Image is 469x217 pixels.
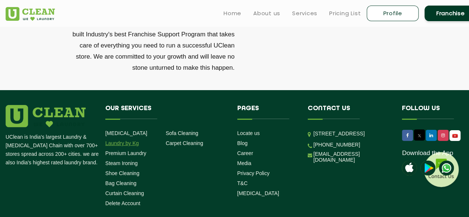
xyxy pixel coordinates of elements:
[105,130,147,136] a: [MEDICAL_DATA]
[292,9,317,18] a: Services
[6,7,55,21] img: UClean Laundry and Dry Cleaning
[105,200,140,206] a: Delete Account
[420,161,435,175] img: playstoreicon.png
[402,161,417,175] img: apple-icon.png
[237,130,260,136] a: Locate us
[329,9,361,18] a: Pricing List
[237,160,251,166] a: Media
[237,190,279,196] a: [MEDICAL_DATA]
[105,105,226,119] h4: Our Services
[6,133,100,167] p: UClean is India's largest Laundry & [MEDICAL_DATA] Chain with over 700+ stores spread across 200+...
[105,170,139,176] a: Shoe Cleaning
[402,105,467,119] h4: Follow us
[224,9,241,18] a: Home
[166,140,203,146] a: Carpet Cleaning
[237,170,270,176] a: Privacy Policy
[313,142,360,148] a: [PHONE_NUMBER]
[450,132,460,140] img: UClean Laundry and Dry Cleaning
[105,150,146,156] a: Premium Laundry
[313,151,391,163] a: [EMAIL_ADDRESS][DOMAIN_NAME]
[237,140,248,146] a: Blog
[367,6,419,21] a: Profile
[313,129,391,138] p: [STREET_ADDRESS]
[237,150,253,156] a: Career
[105,180,136,186] a: Bag Cleaning
[237,105,297,119] h4: Pages
[105,160,138,166] a: Steam Ironing
[166,130,198,136] a: Sofa Cleaning
[402,149,453,157] a: Download the App
[105,190,144,196] a: Curtain Cleaning
[308,105,391,119] h4: Contact us
[237,180,248,186] a: T&C
[69,7,235,73] p: At [GEOGRAPHIC_DATA], we understand how difficult it is to build a business from ground up. This ...
[6,105,86,127] img: logo.png
[105,140,139,146] a: Laundry by Kg
[253,9,280,18] a: About us
[439,161,454,175] img: UClean Laundry and Dry Cleaning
